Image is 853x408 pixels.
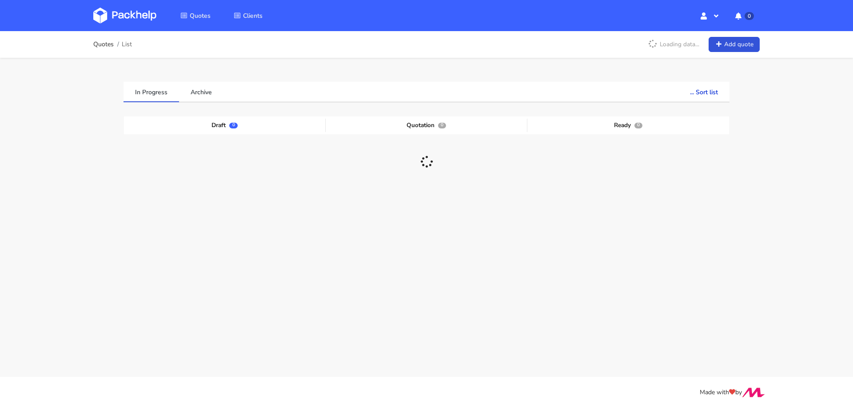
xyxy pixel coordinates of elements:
[190,12,211,20] span: Quotes
[709,37,760,52] a: Add quote
[82,388,771,398] div: Made with by
[644,37,704,52] p: Loading data...
[728,8,760,24] button: 0
[634,123,642,128] span: 0
[742,388,765,397] img: Move Closer
[745,12,754,20] span: 0
[438,123,446,128] span: 0
[223,8,273,24] a: Clients
[93,41,114,48] a: Quotes
[243,12,263,20] span: Clients
[124,82,179,101] a: In Progress
[326,119,527,132] div: Quotation
[122,41,132,48] span: List
[93,8,156,24] img: Dashboard
[124,119,326,132] div: Draft
[678,82,729,101] button: ... Sort list
[229,123,237,128] span: 0
[170,8,221,24] a: Quotes
[93,36,132,53] nav: breadcrumb
[179,82,223,101] a: Archive
[527,119,729,132] div: Ready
